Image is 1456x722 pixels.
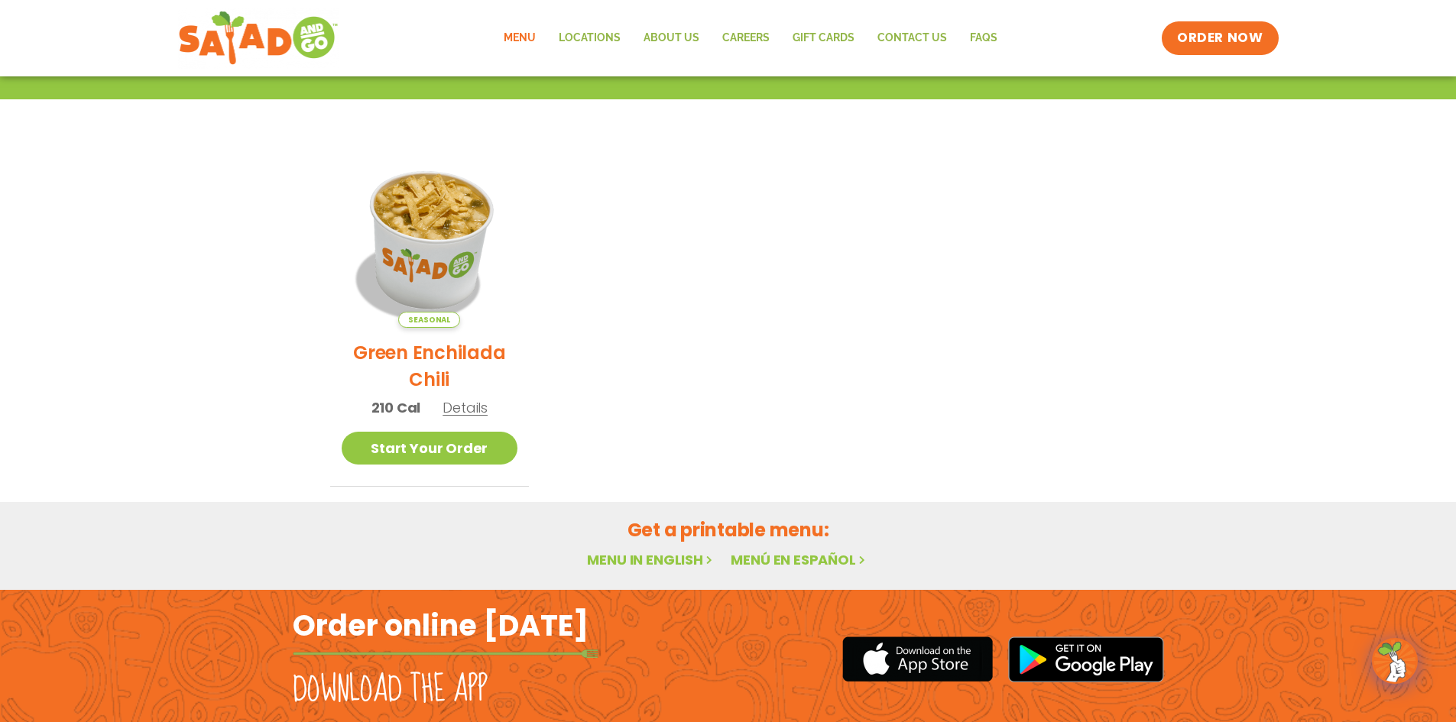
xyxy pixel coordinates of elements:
h2: Download the app [293,669,488,711]
a: Locations [547,21,632,56]
a: Menu in English [587,550,715,569]
img: Product photo for Green Enchilada Chili [326,136,533,343]
a: Contact Us [866,21,958,56]
a: Careers [711,21,781,56]
span: ORDER NOW [1177,29,1263,47]
img: wpChatIcon [1373,639,1416,682]
a: About Us [632,21,711,56]
a: Menu [492,21,547,56]
nav: Menu [492,21,1009,56]
img: fork [293,649,598,658]
a: Start Your Order [342,432,518,465]
h2: Get a printable menu: [330,516,1127,543]
img: appstore [842,634,993,684]
h2: Order online [DATE] [293,607,589,644]
h2: Green Enchilada Chili [342,339,518,393]
a: ORDER NOW [1162,21,1278,55]
span: 210 Cal [371,397,421,418]
img: new-SAG-logo-768×292 [178,8,339,69]
a: GIFT CARDS [781,21,866,56]
span: Seasonal [398,312,460,328]
a: Menú en español [731,550,868,569]
span: Details [443,398,488,417]
a: FAQs [958,21,1009,56]
img: google_play [1008,636,1164,682]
